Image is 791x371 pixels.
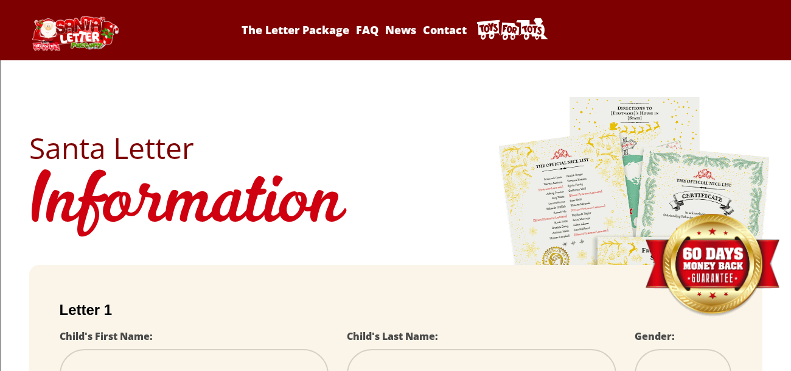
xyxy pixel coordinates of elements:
a: Contact [421,23,469,37]
a: The Letter Package [239,23,351,37]
a: News [383,23,418,37]
img: Santa Letter Logo [29,16,120,51]
iframe: Opens a widget where you can find more information [712,334,779,365]
a: FAQ [354,23,380,37]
